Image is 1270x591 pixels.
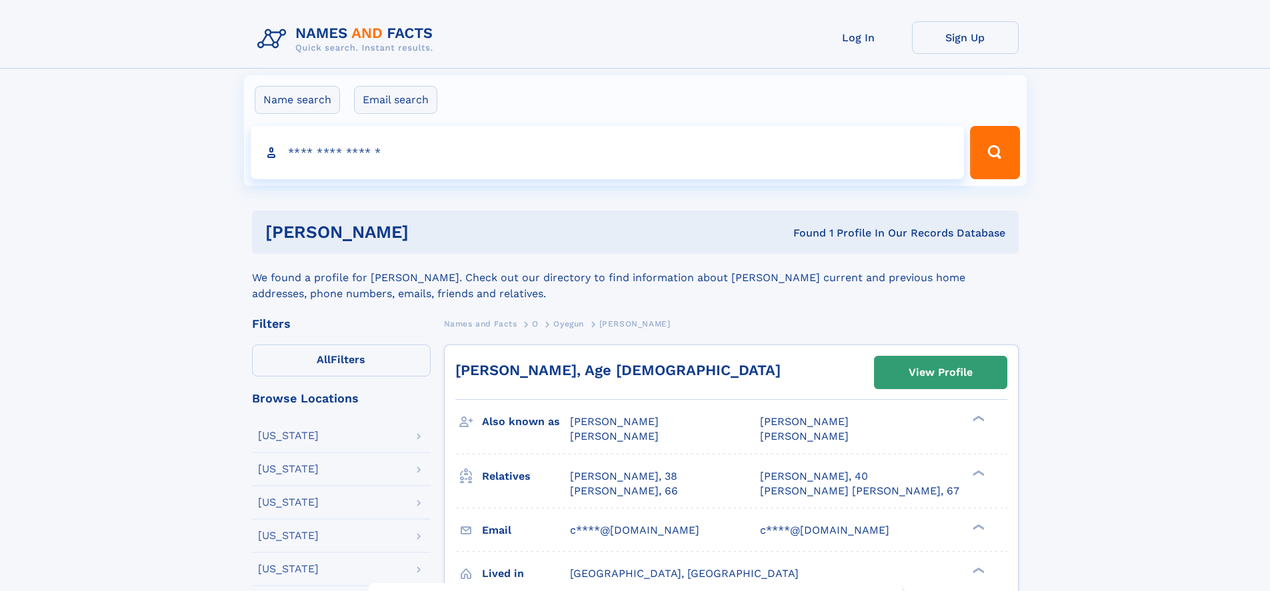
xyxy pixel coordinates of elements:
label: Name search [255,86,340,114]
div: ❯ [969,522,985,531]
h3: Also known as [482,410,570,433]
a: [PERSON_NAME], 66 [570,484,678,498]
div: [US_STATE] [258,497,319,508]
input: search input [251,126,965,179]
span: [PERSON_NAME] [570,430,659,442]
label: Email search [354,86,437,114]
span: [PERSON_NAME] [599,319,671,328]
a: Sign Up [912,21,1019,54]
a: Names and Facts [444,315,517,332]
span: O [532,319,539,328]
span: [PERSON_NAME] [760,430,849,442]
a: O [532,315,539,332]
a: [PERSON_NAME], 40 [760,469,868,484]
h3: Relatives [482,465,570,488]
div: Browse Locations [252,392,431,404]
a: Oyegun [553,315,584,332]
span: Oyegun [553,319,584,328]
span: [PERSON_NAME] [570,415,659,428]
div: [US_STATE] [258,564,319,574]
span: [PERSON_NAME] [760,415,849,428]
a: View Profile [875,356,1007,388]
a: [PERSON_NAME] [PERSON_NAME], 67 [760,484,959,498]
div: ❯ [969,566,985,574]
img: Logo Names and Facts [252,21,444,57]
button: Search Button [970,126,1019,179]
h1: [PERSON_NAME] [265,224,601,241]
div: View Profile [909,357,973,388]
div: ❯ [969,468,985,477]
div: We found a profile for [PERSON_NAME]. Check out our directory to find information about [PERSON_N... [252,254,1019,302]
div: [US_STATE] [258,530,319,541]
div: [US_STATE] [258,464,319,474]
div: Found 1 Profile In Our Records Database [601,226,1005,241]
div: Filters [252,318,431,330]
div: ❯ [969,414,985,423]
a: Log In [805,21,912,54]
div: [US_STATE] [258,430,319,441]
a: [PERSON_NAME], 38 [570,469,677,484]
span: All [317,353,331,366]
h3: Lived in [482,562,570,585]
h3: Email [482,519,570,542]
span: [GEOGRAPHIC_DATA], [GEOGRAPHIC_DATA] [570,567,799,580]
label: Filters [252,344,431,376]
a: [PERSON_NAME], Age [DEMOGRAPHIC_DATA] [455,362,781,378]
